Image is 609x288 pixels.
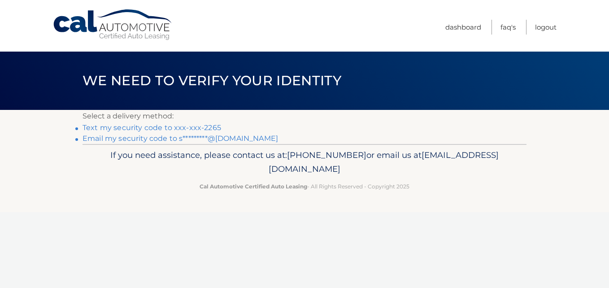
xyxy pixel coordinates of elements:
a: Cal Automotive [52,9,174,41]
span: [PHONE_NUMBER] [287,150,366,160]
a: Dashboard [445,20,481,35]
a: Logout [535,20,557,35]
a: Text my security code to xxx-xxx-2265 [83,123,221,132]
strong: Cal Automotive Certified Auto Leasing [200,183,307,190]
p: - All Rights Reserved - Copyright 2025 [88,182,521,191]
a: FAQ's [500,20,516,35]
p: If you need assistance, please contact us at: or email us at [88,148,521,177]
span: We need to verify your identity [83,72,341,89]
a: Email my security code to s*********@[DOMAIN_NAME] [83,134,278,143]
p: Select a delivery method: [83,110,526,122]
